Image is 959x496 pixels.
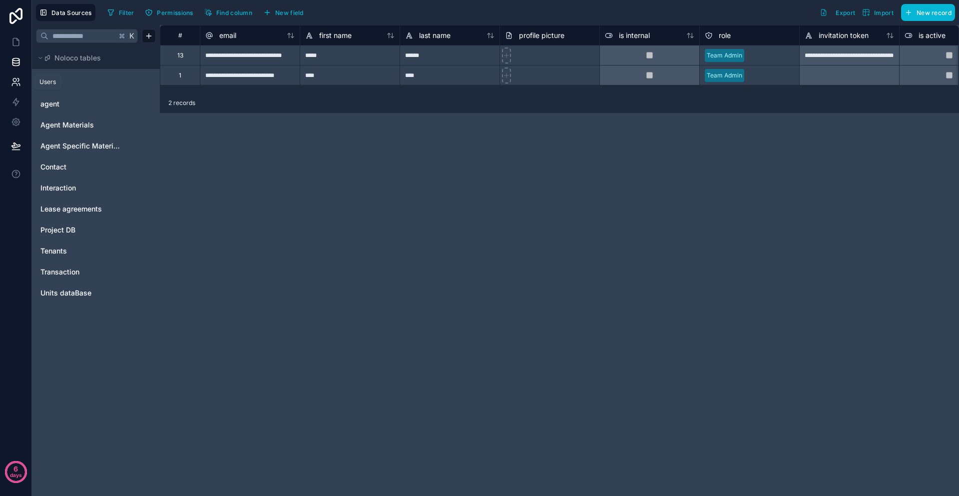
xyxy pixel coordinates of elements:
[901,4,955,21] button: New record
[128,32,135,39] span: K
[919,30,946,40] span: is active
[40,204,102,214] span: Lease agreements
[36,96,156,112] div: agent
[36,243,156,259] div: Tenants
[219,30,236,40] span: email
[39,78,56,86] div: Users
[119,9,134,16] span: Filter
[707,51,742,60] div: Team Admin
[819,30,869,40] span: invitation token
[177,51,183,59] div: 13
[36,4,95,21] button: Data Sources
[419,30,451,40] span: last name
[36,201,156,217] div: Lease agreements
[157,9,193,16] span: Permissions
[319,30,352,40] span: first name
[40,246,121,256] a: Tenants
[897,4,955,21] a: New record
[619,30,650,40] span: is internal
[40,225,75,235] span: Project DB
[141,5,200,20] a: Permissions
[36,51,150,65] button: Noloco tables
[40,204,121,214] a: Lease agreements
[40,225,121,235] a: Project DB
[859,4,897,21] button: Import
[719,30,731,40] span: role
[54,53,101,63] span: Noloco tables
[40,99,59,109] span: agent
[36,117,156,133] div: Agent Materials
[216,9,252,16] span: Find column
[36,285,156,301] div: Units dataBase
[40,162,66,172] span: Contact
[40,120,94,130] span: Agent Materials
[40,120,121,130] a: Agent Materials
[168,31,192,39] div: #
[40,246,67,256] span: Tenants
[40,141,121,151] a: Agent Specific Materials
[40,267,121,277] a: Transaction
[13,464,18,474] p: 6
[36,138,156,154] div: Agent Specific Materials
[40,267,79,277] span: Transaction
[40,288,121,298] a: Units dataBase
[816,4,859,21] button: Export
[201,5,256,20] button: Find column
[40,183,121,193] a: Interaction
[179,71,181,79] div: 1
[874,9,894,16] span: Import
[36,222,156,238] div: Project DB
[36,180,156,196] div: Interaction
[36,264,156,280] div: Transaction
[103,5,138,20] button: Filter
[40,99,121,109] a: agent
[51,9,92,16] span: Data Sources
[36,159,156,175] div: Contact
[707,71,742,80] div: Team Admin
[519,30,564,40] span: profile picture
[168,99,195,107] span: 2 records
[10,468,22,482] p: days
[40,183,76,193] span: Interaction
[40,78,121,88] a: User
[36,75,156,91] div: User
[917,9,952,16] span: New record
[141,5,196,20] button: Permissions
[836,9,855,16] span: Export
[260,5,307,20] button: New field
[275,9,304,16] span: New field
[40,288,91,298] span: Units dataBase
[40,162,121,172] a: Contact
